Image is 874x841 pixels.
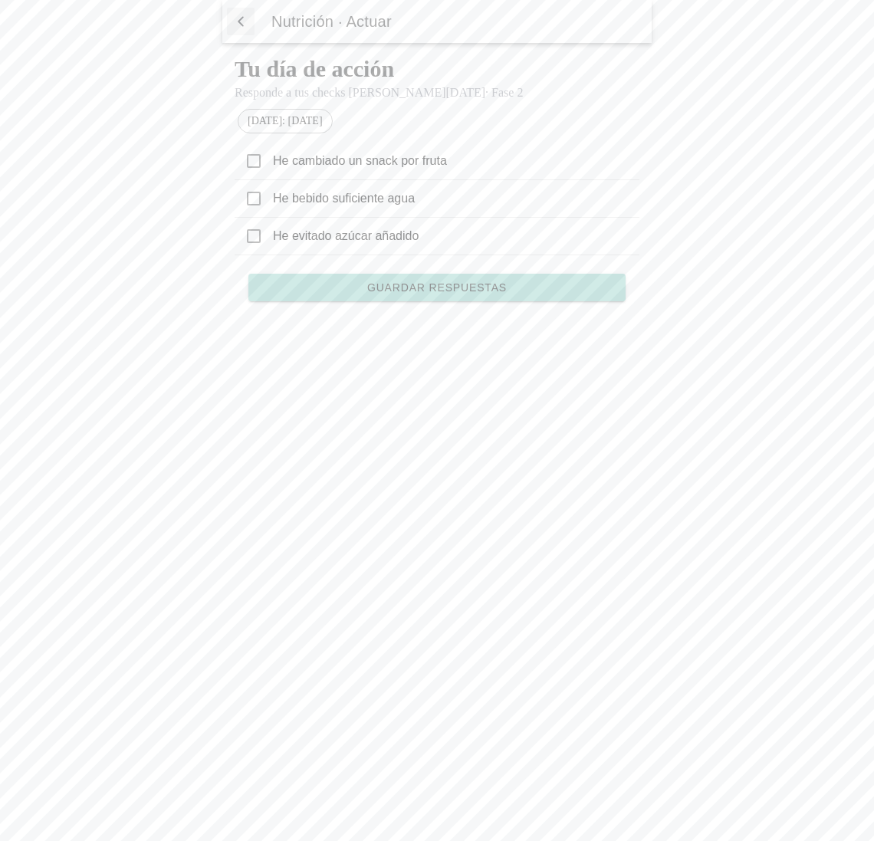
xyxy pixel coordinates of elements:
ion-label: He bebido suficiente agua [273,191,627,207]
ion-label: [DATE]: [DATE] [248,115,323,127]
ion-label: He evitado azúcar añadido [273,228,627,245]
span: · Fase 2 [485,86,523,99]
b: Tu día de acción [235,56,394,81]
ion-title: Nutrición · Actuar [256,13,652,31]
p: Responde a tus checks [PERSON_NAME][DATE] [235,86,639,100]
ion-label: He cambiado un snack por fruta [273,153,627,169]
span: Guardar respuestas [367,282,507,293]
